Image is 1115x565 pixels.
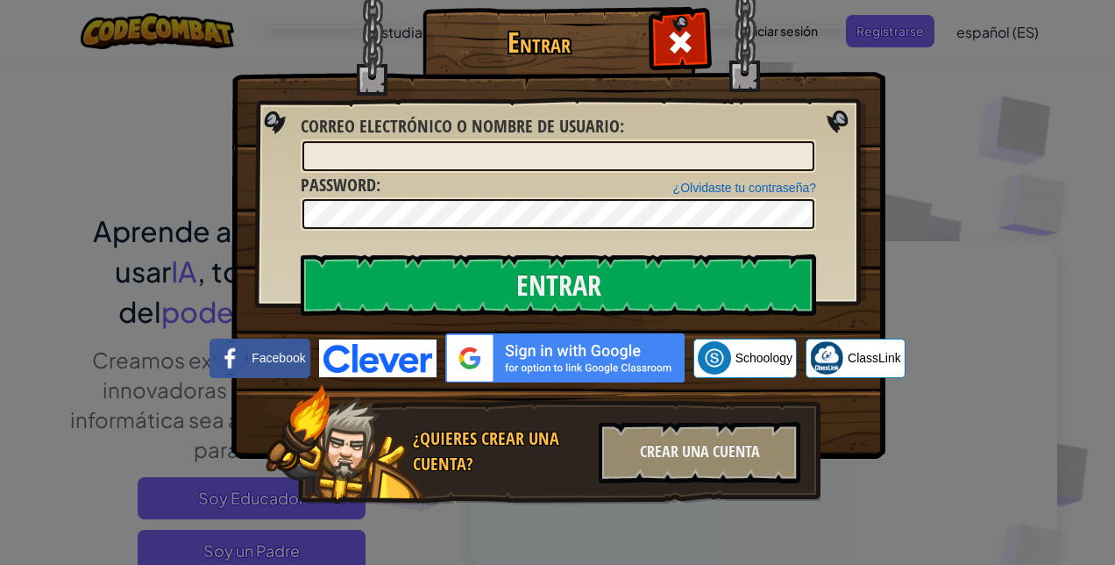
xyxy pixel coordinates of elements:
div: Crear una cuenta [599,422,800,483]
span: Facebook [252,349,305,367]
span: Password [301,173,376,197]
img: gplus_sso_button2.svg [445,333,685,383]
img: schoology.png [698,341,731,375]
span: Schoology [735,349,792,367]
span: Correo electrónico o nombre de usuario [301,114,620,138]
div: ¿Quieres crear una cuenta? [413,426,588,476]
span: ClassLink [848,349,901,367]
img: clever-logo-blue.png [319,340,437,377]
label: : [301,173,380,198]
a: ¿Olvidaste tu contraseña? [673,181,816,195]
img: facebook_small.png [214,341,247,375]
input: Entrar [301,254,816,316]
h1: Entrar [427,27,650,58]
label: : [301,114,624,139]
img: classlink-logo-small.png [810,341,843,375]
